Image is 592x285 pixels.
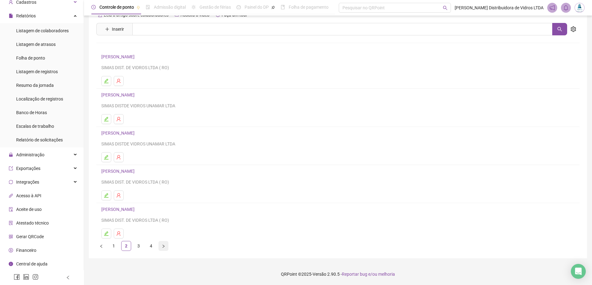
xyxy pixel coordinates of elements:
a: 1 [109,241,118,251]
span: sync [9,180,13,184]
span: Relatórios [16,13,36,18]
span: edit [104,78,109,83]
a: [PERSON_NAME] [101,92,136,97]
span: Admissão digital [154,5,186,10]
span: user-delete [116,117,121,122]
span: user-delete [116,193,121,198]
span: Integrações [16,180,39,185]
span: search [443,6,447,10]
span: setting [571,26,576,32]
button: right [158,241,168,251]
a: [PERSON_NAME] [101,131,136,136]
span: user-delete [116,155,121,160]
span: Controle de ponto [99,5,134,10]
span: Inserir [112,26,124,33]
span: dashboard [236,5,241,9]
li: 3 [134,241,144,251]
span: Listagem de colaboradores [16,28,69,33]
span: Painel do DP [245,5,269,10]
span: Administração [16,152,44,157]
span: Reportar bug e/ou melhoria [342,272,395,277]
span: instagram [32,274,39,280]
span: [PERSON_NAME] Distribuidora de Vidros LTDA [455,4,544,11]
span: Folha de pagamento [289,5,328,10]
span: notification [549,5,555,11]
span: search [557,27,562,32]
span: Resumo da jornada [16,83,54,88]
span: info-circle [9,262,13,266]
span: sun [191,5,196,9]
button: left [96,241,106,251]
span: edit [104,117,109,122]
span: Folha de ponto [16,56,45,60]
div: SIMAS DIST. DE VIDROS LTDA ( RO) [101,64,575,71]
span: Atestado técnico [16,220,49,225]
span: file-done [146,5,150,9]
span: Gerar QRCode [16,234,44,239]
span: Localização de registros [16,96,63,101]
div: Open Intercom Messenger [571,264,586,279]
span: edit [104,193,109,198]
span: qrcode [9,234,13,239]
span: pushpin [136,6,140,9]
span: Aceite de uso [16,207,42,212]
li: 4 [146,241,156,251]
span: lock [9,153,13,157]
span: Escalas de trabalho [16,124,54,129]
span: Financeiro [16,248,36,253]
li: Página anterior [96,241,106,251]
span: Central de ajuda [16,261,48,266]
span: Relatório de solicitações [16,137,63,142]
span: user-delete [116,231,121,236]
footer: QRPoint © 2025 - 2.90.5 - [84,263,592,285]
li: 1 [109,241,119,251]
a: [PERSON_NAME] [101,207,136,212]
span: book [281,5,285,9]
span: Gestão de férias [200,5,231,10]
a: 2 [122,241,131,251]
span: bell [563,5,569,11]
span: Banco de Horas [16,110,47,115]
img: 33975 [575,3,584,12]
a: 4 [146,241,156,251]
span: linkedin [23,274,29,280]
li: 2 [121,241,131,251]
span: Acesso à API [16,193,41,198]
span: edit [104,231,109,236]
span: export [9,166,13,171]
button: Inserir [100,24,129,34]
span: user-delete [116,78,121,83]
span: edit [104,155,109,160]
span: clock-circle [91,5,96,9]
span: right [162,244,165,248]
a: [PERSON_NAME] [101,169,136,174]
div: SIMAS DIST. DE VIDROS LTDA ( RO) [101,217,575,224]
span: api [9,194,13,198]
li: Próxima página [158,241,168,251]
span: Listagem de atrasos [16,42,56,47]
span: left [99,244,103,248]
span: dollar [9,248,13,252]
a: [PERSON_NAME] [101,54,136,59]
span: audit [9,207,13,212]
span: file [9,14,13,18]
span: facebook [14,274,20,280]
span: solution [9,221,13,225]
div: SIMAS DISTDE VIDROS UNAMAR LTDA [101,140,575,147]
span: left [66,275,70,280]
a: 3 [134,241,143,251]
span: pushpin [271,6,275,9]
span: Listagem de registros [16,69,58,74]
div: SIMAS DISTDE VIDROS UNAMAR LTDA [101,102,575,109]
div: SIMAS DIST. DE VIDROS LTDA ( RO) [101,179,575,185]
span: plus [105,27,109,31]
span: Exportações [16,166,40,171]
span: Versão [313,272,326,277]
